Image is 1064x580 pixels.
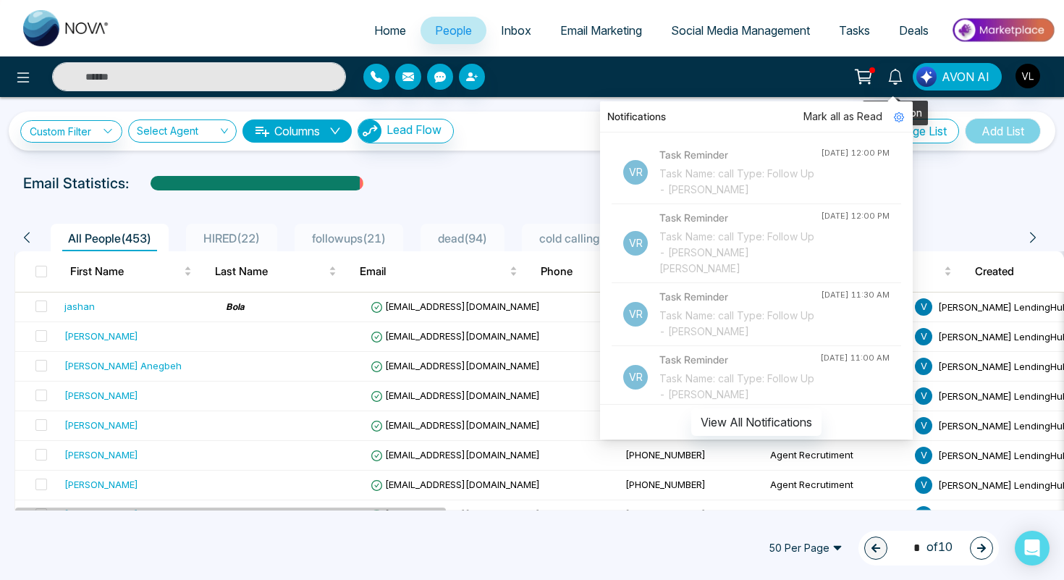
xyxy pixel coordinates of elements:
img: Nova CRM Logo [23,10,110,46]
div: [PERSON_NAME] [64,329,138,343]
div: [PERSON_NAME] [64,388,138,403]
span: V [915,387,932,405]
a: Social Media Management [656,17,824,44]
span: 50 Per Page [759,537,853,560]
img: Market-place.gif [950,14,1055,46]
p: Email Statistics: [23,172,129,194]
td: Agent Recrutiment [764,500,909,530]
span: V [915,506,932,524]
button: AVON AI [913,63,1002,91]
a: People [421,17,486,44]
div: [PERSON_NAME] [64,447,138,462]
h4: Task Reminder [659,352,820,368]
span: of 10 [905,538,953,558]
a: Home [360,17,421,44]
div: [PERSON_NAME] Anegbeh [64,358,182,373]
th: Email [348,251,529,292]
span: V [915,298,932,316]
div: Task Name: call Type: Follow Up - [PERSON_NAME] [PERSON_NAME] [659,229,821,277]
button: Columnsdown [242,119,352,143]
a: Tasks [824,17,884,44]
span: Home [374,23,406,38]
span: [EMAIL_ADDRESS][DOMAIN_NAME] [371,360,540,371]
td: Agent Recrutiment [764,441,909,471]
span: followups ( 21 ) [306,231,392,245]
button: Manage List [871,119,959,143]
a: Email Marketing [546,17,656,44]
span: Email [360,263,507,280]
div: Open Intercom Messenger [1015,531,1050,566]
span: AVON AI [942,68,989,85]
span: Tasks [839,23,870,38]
span: Inbox [501,23,531,38]
span: [EMAIL_ADDRESS][DOMAIN_NAME] [371,449,540,461]
span: [EMAIL_ADDRESS][DOMAIN_NAME] [371,479,540,490]
p: Vr [623,160,648,185]
div: [DATE] 11:30 AM [821,289,890,301]
a: View All Notifications [691,415,822,427]
button: View All Notifications [691,408,822,436]
a: Inbox [486,17,546,44]
button: Lead Flow [358,119,454,143]
span: down [329,125,341,137]
div: [PERSON_NAME] [64,477,138,492]
p: Vr [623,231,648,256]
th: Last Name [203,251,348,292]
div: [DATE] 11:00 AM [820,352,890,364]
span: Last Name [215,263,326,280]
a: Lead FlowLead Flow [352,119,454,143]
div: Notifications [600,101,913,133]
span: V [915,417,932,434]
span: [EMAIL_ADDRESS][DOMAIN_NAME] [371,508,540,520]
h4: Task Reminder [659,210,821,226]
span: [EMAIL_ADDRESS][DOMAIN_NAME] [371,419,540,431]
span: V [915,447,932,464]
span: V [915,476,932,494]
img: Lead Flow [358,119,381,143]
span: [PHONE_NUMBER] [625,479,706,490]
span: [EMAIL_ADDRESS][DOMAIN_NAME] [371,330,540,342]
h4: Task Reminder [659,289,821,305]
span: Deals [899,23,929,38]
th: Phone [529,251,674,292]
th: First Name [59,251,203,292]
span: HIRED ( 22 ) [198,231,266,245]
p: Vr [623,302,648,327]
div: jashan [64,299,95,314]
span: Phone [541,263,651,280]
div: [PERSON_NAME] [64,418,138,432]
span: [EMAIL_ADDRESS][DOMAIN_NAME] [371,390,540,401]
img: Lead Flow [916,67,937,87]
div: Task Name: call Type: Follow Up - [PERSON_NAME] [659,308,821,340]
span: [PHONE_NUMBER] [625,508,706,520]
span: cold calling ( 62 ) [533,231,628,245]
div: Task Name: call Type: Follow Up - [PERSON_NAME] [659,371,820,403]
span: All People ( 453 ) [62,231,157,245]
span: People [435,23,472,38]
div: [DATE] 12:00 PM [821,210,890,222]
div: [DATE] 12:00 PM [821,147,890,159]
span: V [915,358,932,375]
h4: Task Reminder [659,147,821,163]
span: 𝘽𝙤𝙡𝙖 [226,300,245,312]
a: Custom Filter [20,120,122,143]
span: First Name [70,263,181,280]
a: Deals [884,17,943,44]
span: Social Media Management [671,23,810,38]
span: Email Marketing [560,23,642,38]
span: Mark all as Read [803,109,882,125]
p: Vr [623,365,648,390]
span: V [915,328,932,345]
span: Lead Flow [387,122,442,137]
span: [PHONE_NUMBER] [625,449,706,461]
span: dead ( 94 ) [432,231,493,245]
td: Agent Recrutiment [764,471,909,500]
span: [EMAIL_ADDRESS][DOMAIN_NAME] [371,300,540,312]
div: Task Name: call Type: Follow Up - [PERSON_NAME] [659,166,821,198]
img: User Avatar [1016,64,1040,88]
